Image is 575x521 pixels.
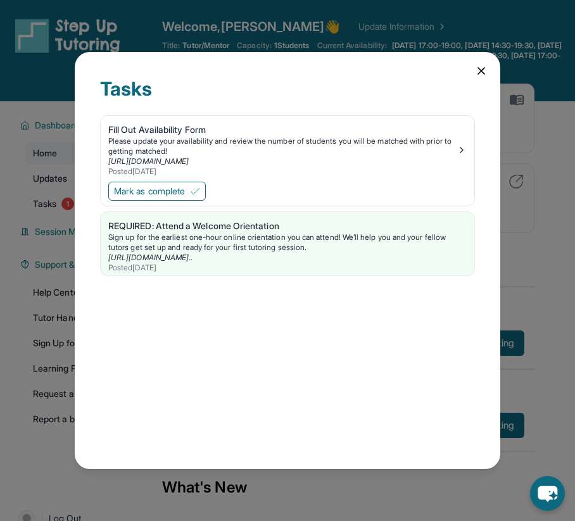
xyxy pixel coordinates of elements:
div: Posted [DATE] [108,166,457,177]
span: Mark as complete [114,185,185,198]
div: Fill Out Availability Form [108,123,457,136]
div: Posted [DATE] [108,263,467,273]
button: Mark as complete [108,182,206,201]
a: REQUIRED: Attend a Welcome OrientationSign up for the earliest one-hour online orientation you ca... [101,212,474,275]
a: Fill Out Availability FormPlease update your availability and review the number of students you w... [101,116,474,179]
div: Sign up for the earliest one-hour online orientation you can attend! We’ll help you and your fell... [108,232,467,253]
div: Please update your availability and review the number of students you will be matched with prior ... [108,136,457,156]
div: Tasks [100,77,475,115]
img: Mark as complete [190,186,200,196]
button: chat-button [530,476,565,511]
a: [URL][DOMAIN_NAME].. [108,253,193,262]
a: [URL][DOMAIN_NAME] [108,156,189,166]
div: REQUIRED: Attend a Welcome Orientation [108,220,467,232]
